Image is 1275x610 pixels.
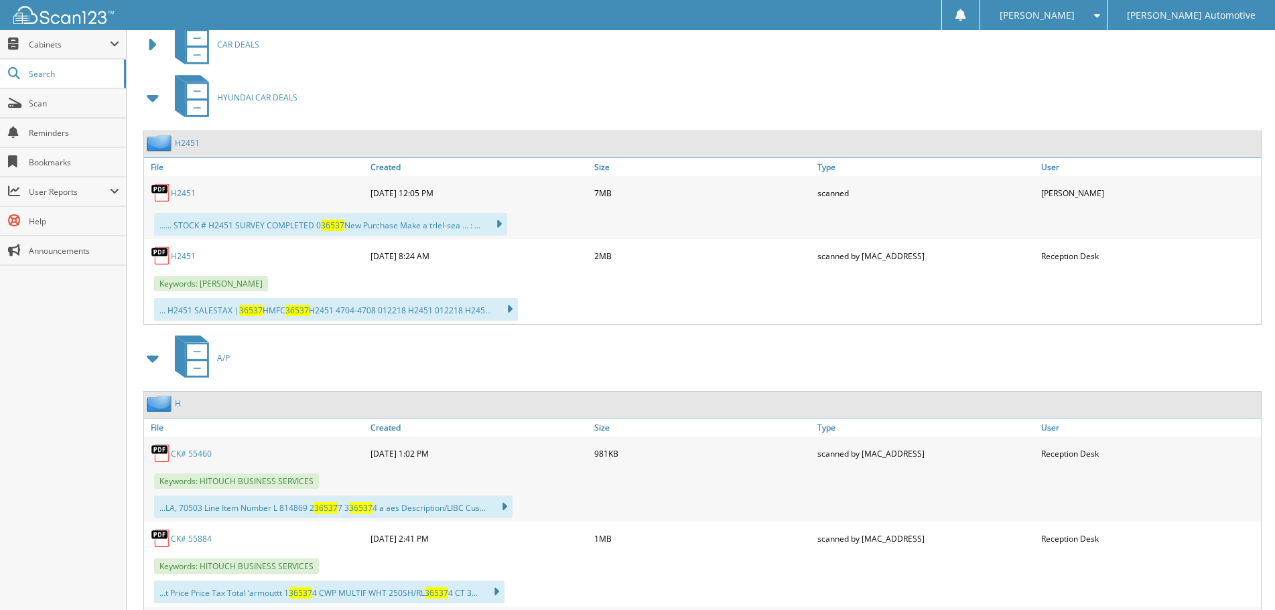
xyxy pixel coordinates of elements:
div: 2MB [591,242,814,269]
span: Help [29,216,119,227]
a: Created [367,158,590,176]
span: Search [29,68,117,80]
img: PDF.png [151,183,171,203]
a: H2451 [175,137,200,149]
div: 1MB [591,525,814,552]
span: 36537 [289,587,312,599]
a: File [144,158,367,176]
span: Keywords: HITOUCH BUSINESS SERVICES [154,558,319,574]
a: H2451 [171,250,196,262]
div: ... H2451 SALESTAX | HMFC H2451 4704-4708 012218 H2451 012218 H245... [154,298,518,321]
div: Reception Desk [1038,525,1261,552]
div: ...... STOCK # H2451 SURVEY COMPLETED 0 New Purchase Make a trlel-sea ... : ... [154,213,507,236]
a: Size [591,158,814,176]
span: CAR DEALS [217,39,259,50]
a: Created [367,418,590,437]
span: Keywords: [PERSON_NAME] [154,276,268,291]
a: Type [814,418,1037,437]
span: Keywords: HITOUCH BUSINESS SERVICES [154,473,319,489]
a: H [175,398,181,409]
a: CK# 55884 [171,533,212,544]
span: HYUNDAI CAR DEALS [217,92,297,103]
a: H2451 [171,187,196,199]
a: A/P [167,331,230,384]
a: Size [591,418,814,437]
a: User [1038,158,1261,176]
div: [DATE] 1:02 PM [367,440,590,467]
span: User Reports [29,186,110,198]
div: scanned [814,179,1037,206]
img: scan123-logo-white.svg [13,6,114,24]
span: [PERSON_NAME] Automotive [1127,11,1256,19]
div: [DATE] 12:05 PM [367,179,590,206]
span: 36537 [349,502,373,514]
span: Announcements [29,245,119,256]
div: [PERSON_NAME] [1038,179,1261,206]
img: folder2.png [147,395,175,412]
div: Reception Desk [1038,440,1261,467]
div: 7MB [591,179,814,206]
span: 36537 [314,502,338,514]
span: 36537 [285,305,309,316]
a: Type [814,158,1037,176]
span: [PERSON_NAME] [1000,11,1075,19]
a: File [144,418,367,437]
div: scanned by [MAC_ADDRESS] [814,525,1037,552]
span: Bookmarks [29,157,119,168]
div: Reception Desk [1038,242,1261,269]
img: PDF.png [151,246,171,266]
div: [DATE] 8:24 AM [367,242,590,269]
span: 36537 [321,220,344,231]
span: Scan [29,98,119,109]
img: folder2.png [147,135,175,151]
div: 981KB [591,440,814,467]
span: 36537 [425,587,448,599]
div: scanned by [MAC_ADDRESS] [814,440,1037,467]
span: Cabinets [29,39,110,50]
div: [DATE] 2:41 PM [367,525,590,552]
div: ...t Price Price Tax Total ‘armouttt 1 4 CWP MULTIF WHT 250SH/RL 4 CT 3... [154,581,505,603]
a: User [1038,418,1261,437]
a: CK# 55460 [171,448,212,459]
img: PDF.png [151,528,171,548]
span: Reminders [29,127,119,139]
div: ...LA, 70503 Line Item Number L 814869 2 7 3 4 a aes Description/LIBC Cus... [154,495,513,518]
a: HYUNDAI CAR DEALS [167,71,297,124]
span: A/P [217,352,230,364]
div: scanned by [MAC_ADDRESS] [814,242,1037,269]
img: PDF.png [151,443,171,463]
span: 36537 [239,305,263,316]
a: CAR DEALS [167,18,259,71]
